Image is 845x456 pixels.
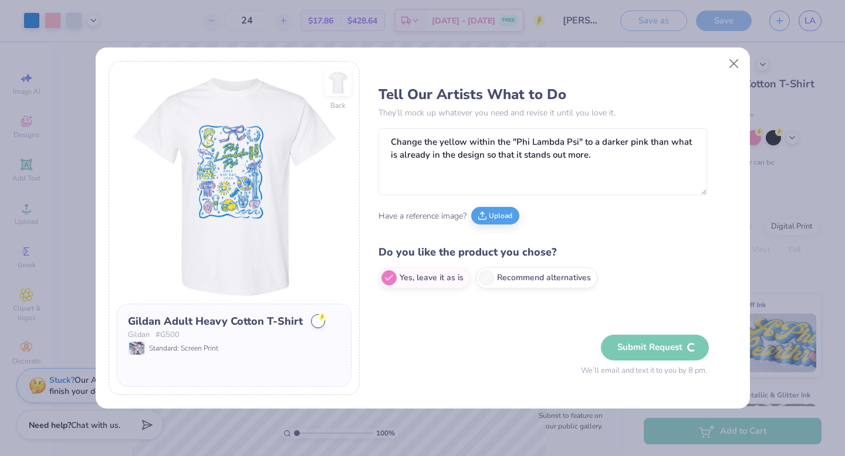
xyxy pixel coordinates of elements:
[117,69,351,304] img: Front
[378,244,707,261] h4: Do you like the product you chose?
[156,329,180,341] span: # G500
[378,86,707,103] h3: Tell Our Artists What to Do
[471,207,519,224] button: Upload
[330,100,346,111] div: Back
[128,314,303,329] div: Gildan Adult Heavy Cotton T-Shirt
[378,107,707,119] p: They’ll mock up whatever you need and revise it until you love it.
[378,128,707,195] textarea: Change the yellow within the "Phi Lambda Psi" to a darker pink than what is already in the design...
[722,53,745,75] button: Close
[476,267,597,288] label: Recommend alternatives
[581,365,707,377] span: We’ll email and text it to you by 8 pm.
[378,210,467,222] span: Have a reference image?
[378,267,470,288] label: Yes, leave it as is
[129,342,144,355] img: Standard: Screen Print
[128,329,150,341] span: Gildan
[326,71,350,94] img: Back
[149,343,218,353] span: Standard: Screen Print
